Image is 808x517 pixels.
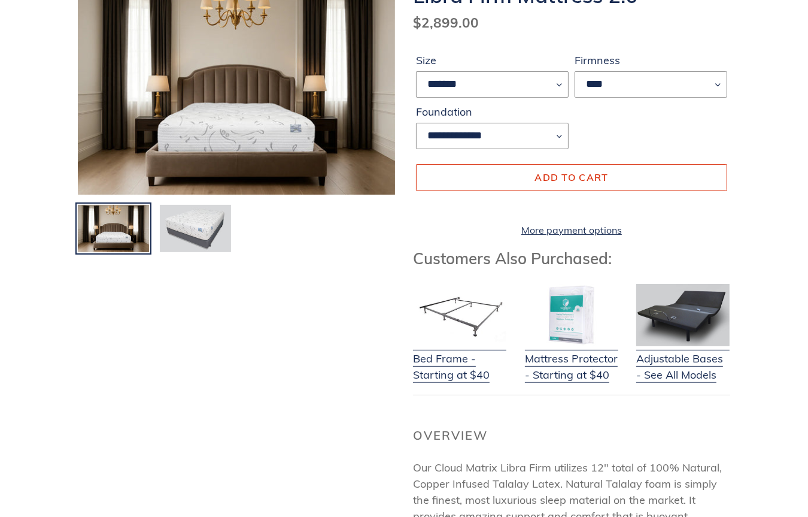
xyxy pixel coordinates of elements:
[416,104,569,120] label: Foundation
[77,204,150,254] img: Load image into Gallery viewer, libra firm bedroom
[413,335,506,383] a: Bed Frame - Starting at $40
[413,14,479,31] span: $2,899.00
[416,52,569,68] label: Size
[413,428,730,443] h2: Overview
[636,284,730,346] img: Adjustable Base
[534,171,608,183] span: Add to cart
[413,249,730,268] h3: Customers Also Purchased:
[525,284,618,346] img: Mattress Protector
[413,284,506,346] img: Bed Frame
[416,164,727,191] button: Add to cart
[636,335,730,383] a: Adjustable Bases - See All Models
[159,204,232,254] img: Load image into Gallery viewer, Libra Firm Talalay Latex Mattress
[416,223,727,237] a: More payment options
[575,52,727,68] label: Firmness
[525,335,618,383] a: Mattress Protector - Starting at $40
